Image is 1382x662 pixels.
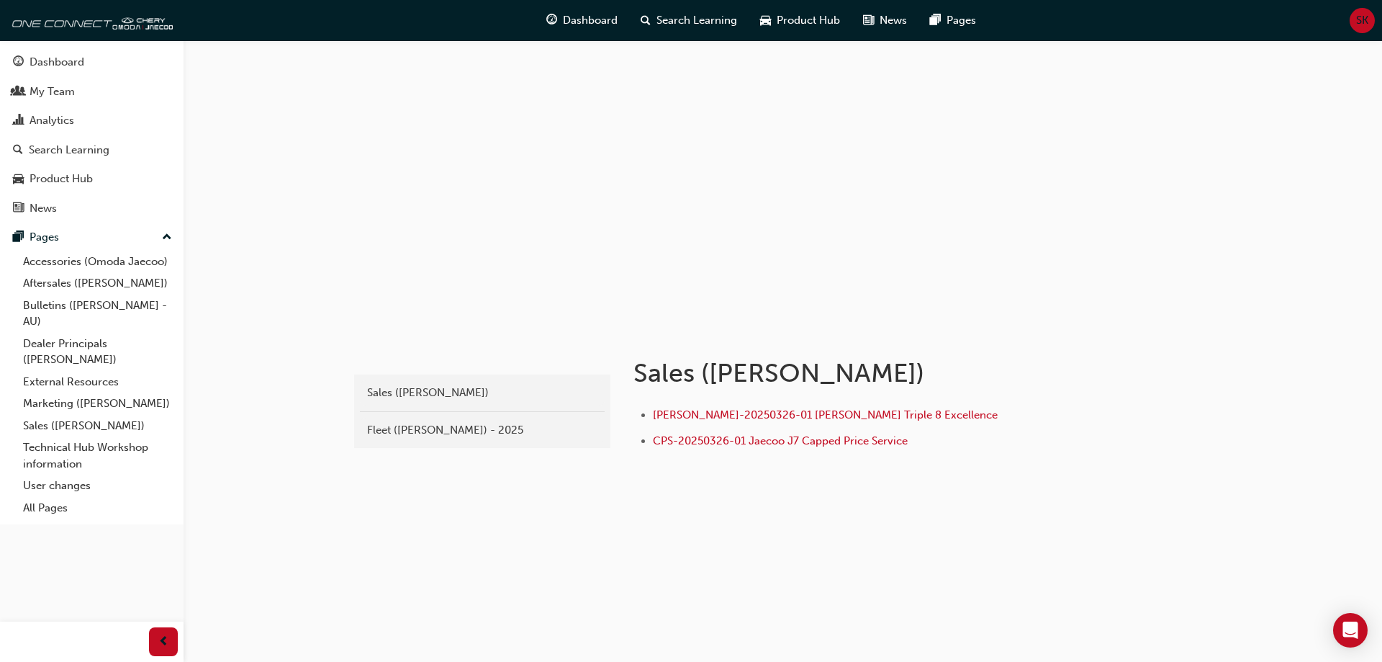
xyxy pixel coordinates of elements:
div: News [30,200,57,217]
span: chart-icon [13,115,24,128]
a: Sales ([PERSON_NAME]) [360,380,605,406]
a: Marketing ([PERSON_NAME]) [17,393,178,415]
span: Pages [947,12,976,29]
a: My Team [6,79,178,105]
a: [PERSON_NAME]-20250326-01 [PERSON_NAME] Triple 8 Excellence [653,408,998,421]
h1: Sales ([PERSON_NAME]) [633,357,1106,389]
a: guage-iconDashboard [535,6,629,35]
div: My Team [30,84,75,100]
span: people-icon [13,86,24,99]
span: guage-icon [13,56,24,69]
div: Product Hub [30,171,93,187]
a: Sales ([PERSON_NAME]) [17,415,178,437]
a: External Resources [17,371,178,393]
a: Technical Hub Workshop information [17,437,178,475]
span: search-icon [13,144,23,157]
span: News [880,12,907,29]
button: DashboardMy TeamAnalyticsSearch LearningProduct HubNews [6,46,178,224]
a: User changes [17,475,178,497]
span: search-icon [641,12,651,30]
a: News [6,195,178,222]
a: Bulletins ([PERSON_NAME] - AU) [17,295,178,333]
a: Dashboard [6,49,178,76]
a: CPS-20250326-01 Jaecoo J7 Capped Price Service [653,434,908,447]
span: pages-icon [13,231,24,244]
span: prev-icon [158,633,169,651]
span: up-icon [162,228,172,247]
button: SK [1350,8,1375,33]
div: Search Learning [29,142,109,158]
span: Dashboard [563,12,618,29]
div: Open Intercom Messenger [1333,613,1368,648]
a: Analytics [6,107,178,134]
span: SK [1356,12,1368,29]
div: Analytics [30,112,74,129]
a: Dealer Principals ([PERSON_NAME]) [17,333,178,371]
a: news-iconNews [852,6,918,35]
span: Search Learning [656,12,737,29]
div: Sales ([PERSON_NAME]) [367,385,597,401]
div: Fleet ([PERSON_NAME]) - 2025 [367,422,597,439]
span: car-icon [13,173,24,186]
span: guage-icon [546,12,557,30]
img: oneconnect [7,6,173,35]
a: car-iconProduct Hub [749,6,852,35]
a: Product Hub [6,166,178,192]
button: Pages [6,224,178,251]
a: Accessories (Omoda Jaecoo) [17,251,178,273]
span: car-icon [760,12,771,30]
a: search-iconSearch Learning [629,6,749,35]
span: pages-icon [930,12,941,30]
span: news-icon [863,12,874,30]
a: Search Learning [6,137,178,164]
span: news-icon [13,202,24,215]
div: Pages [30,229,59,246]
span: Product Hub [777,12,840,29]
a: Aftersales ([PERSON_NAME]) [17,272,178,295]
a: Fleet ([PERSON_NAME]) - 2025 [360,418,605,443]
a: pages-iconPages [918,6,988,35]
div: Dashboard [30,54,84,71]
a: All Pages [17,497,178,519]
